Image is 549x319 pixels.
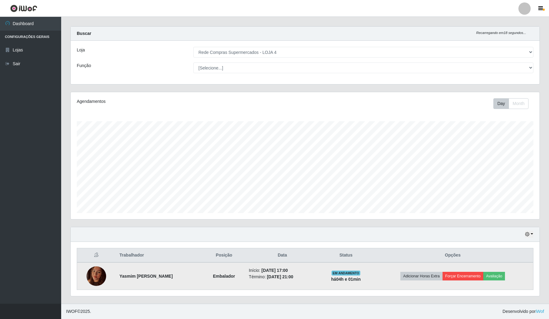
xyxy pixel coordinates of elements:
span: © 2025 . [66,308,91,315]
img: 1751159400475.jpeg [87,263,106,289]
label: Função [77,62,91,69]
time: [DATE] 21:00 [267,274,293,279]
img: CoreUI Logo [10,5,37,12]
span: IWOF [66,309,77,314]
li: Início: [249,267,316,274]
th: Data [245,248,320,263]
button: Forçar Encerramento [443,272,484,280]
span: Desenvolvido por [503,308,544,315]
a: iWof [536,309,544,314]
button: Month [509,98,529,109]
i: Recarregando em 18 segundos... [476,31,526,35]
div: Toolbar with button groups [493,98,533,109]
div: First group [493,98,529,109]
span: EM ANDAMENTO [332,271,361,276]
label: Loja [77,47,85,53]
div: Agendamentos [77,98,262,105]
strong: Buscar [77,31,91,36]
strong: Yasmim [PERSON_NAME] [120,274,173,279]
button: Adicionar Horas Extra [400,272,442,280]
th: Status [320,248,373,263]
button: Avaliação [483,272,505,280]
time: [DATE] 17:00 [262,268,288,273]
strong: Embalador [213,274,235,279]
th: Opções [373,248,533,263]
th: Posição [203,248,245,263]
th: Trabalhador [116,248,203,263]
button: Day [493,98,509,109]
li: Término: [249,274,316,280]
strong: há 04 h e 01 min [331,277,361,282]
